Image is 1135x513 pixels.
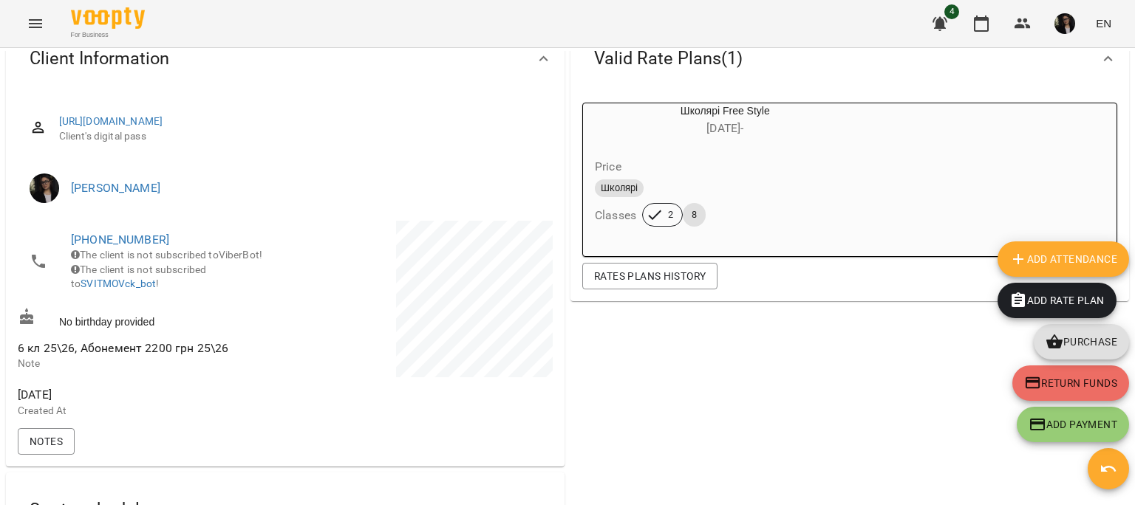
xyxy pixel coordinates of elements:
[998,241,1129,277] button: Add Attendance
[15,305,285,332] div: No birthday provided
[1009,292,1105,309] span: Add Rate plan
[1034,324,1129,359] button: Purchase
[594,267,706,285] span: Rates Plans History
[59,129,541,144] span: Client's digital pass
[595,182,644,195] span: Школярі
[583,103,868,139] div: Школярі Free Style
[683,208,706,221] span: 8
[18,357,282,371] p: Note
[582,263,718,289] button: Rates Plans History
[1012,365,1129,401] button: Return funds
[595,205,636,226] h6: Classes
[18,341,228,355] span: 6 кл 25\26, Абонемент 2200 грн 25\26
[998,283,1117,318] button: Add Rate plan
[594,47,743,70] span: Valid Rate Plans ( 1 )
[6,21,565,97] div: Client Information
[71,233,169,247] a: [PHONE_NUMBER]
[583,103,868,244] button: Школярі Free Style[DATE]- PriceШколяріClasses28
[71,264,206,290] span: The client is not subscribed to !
[659,208,682,221] span: 2
[59,115,163,127] a: [URL][DOMAIN_NAME]
[1029,416,1117,433] span: Add Payment
[1009,250,1117,268] span: Add Attendance
[570,21,1129,97] div: Valid Rate Plans(1)
[18,386,282,404] span: [DATE]
[71,30,145,40] span: For Business
[1090,10,1117,37] button: EN
[81,278,156,289] a: SVITMOVck_bot
[18,6,53,41] button: Menu
[18,428,75,455] button: Notes
[1046,333,1117,351] span: Purchase
[71,249,262,261] span: The client is not subscribed to ViberBot!
[30,173,59,203] img: Паламарчук Вікторія Дмитрівна
[71,181,160,195] a: [PERSON_NAME]
[1096,16,1111,31] span: EN
[18,404,282,419] p: Created At
[30,433,63,450] span: Notes
[30,47,169,70] span: Client Information
[71,7,145,29] img: Voopty Logo
[1024,374,1117,392] span: Return funds
[1017,407,1129,442] button: Add Payment
[944,4,959,19] span: 4
[1054,13,1075,34] img: 5778de2c1ff5f249927c32fdd130b47c.png
[706,121,743,135] span: [DATE] -
[595,156,621,177] h6: Price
